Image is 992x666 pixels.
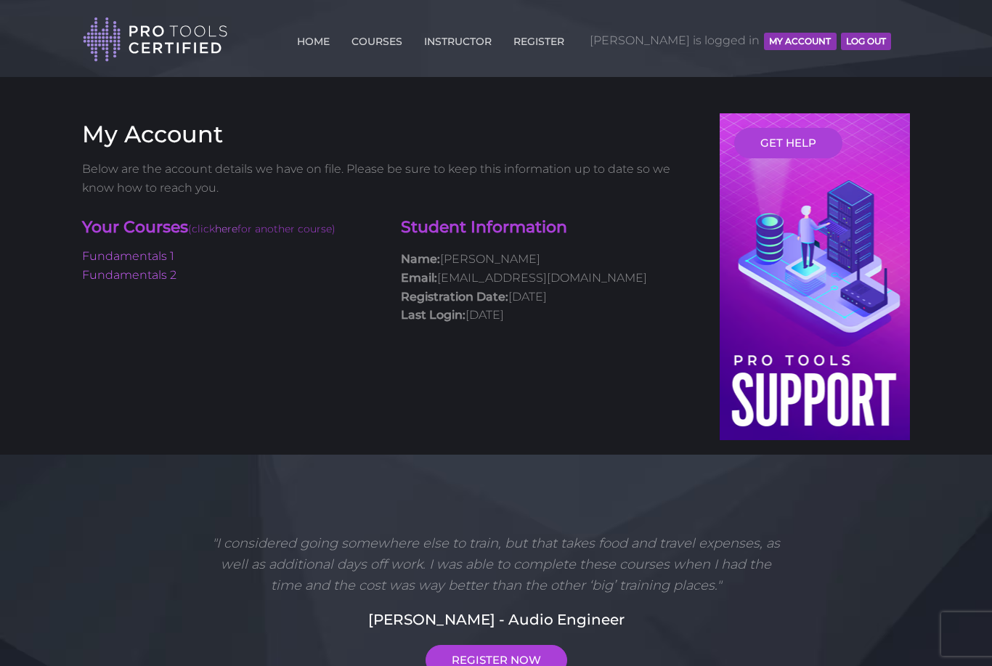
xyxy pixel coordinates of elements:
[82,121,698,148] h3: My Account
[83,16,228,63] img: Pro Tools Certified Logo
[764,33,836,50] button: MY ACCOUNT
[188,222,336,235] span: (click for another course)
[590,19,891,62] span: [PERSON_NAME] is logged in
[401,216,698,239] h4: Student Information
[215,222,237,235] a: here
[401,308,465,322] strong: Last Login:
[348,27,406,50] a: COURSES
[82,216,379,240] h4: Your Courses
[734,128,842,158] a: GET HELP
[401,271,437,285] strong: Email:
[510,27,568,50] a: REGISTER
[82,249,174,263] a: Fundamentals 1
[401,250,698,324] p: [PERSON_NAME] [EMAIL_ADDRESS][DOMAIN_NAME] [DATE] [DATE]
[401,252,440,266] strong: Name:
[82,268,176,282] a: Fundamentals 2
[841,33,891,50] button: Log Out
[82,160,698,197] p: Below are the account details we have on file. Please be sure to keep this information up to date...
[206,533,786,596] p: "I considered going somewhere else to train, but that takes food and travel expenses, as well as ...
[82,609,910,630] h5: [PERSON_NAME] - Audio Engineer
[420,27,495,50] a: INSTRUCTOR
[293,27,333,50] a: HOME
[401,290,508,304] strong: Registration Date:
